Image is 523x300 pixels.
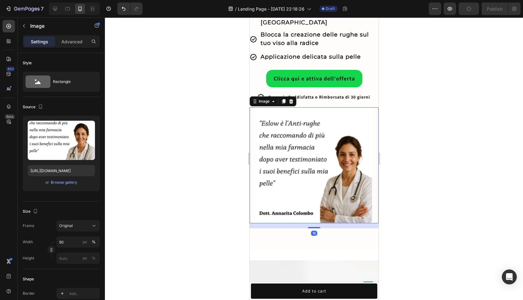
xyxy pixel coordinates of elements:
iframe: Design area [250,17,379,300]
div: 450 [6,66,15,71]
div: Beta [5,114,15,119]
button: Original [56,220,100,231]
button: % [81,238,89,246]
div: Border [23,291,35,296]
img: preview-image [28,121,95,160]
div: Rectangle [53,75,91,89]
p: Advanced [61,38,82,45]
div: Browse gallery [51,180,77,185]
label: Width [23,239,33,245]
input: px% [56,253,100,264]
div: % [92,239,96,245]
div: Open Intercom Messenger [502,269,517,284]
span: Original [59,223,73,229]
div: px [83,239,87,245]
button: % [81,254,89,262]
div: Add... [69,291,98,297]
div: Source [23,103,44,111]
label: Frame [23,223,34,229]
div: % [92,255,96,261]
div: Undo/Redo [117,2,143,15]
button: px [90,238,97,246]
button: Publish [482,2,508,15]
span: or [45,179,49,186]
p: 7 [41,5,44,12]
button: px [90,254,97,262]
p: Settings [31,38,48,45]
div: Shape [23,276,34,282]
div: Publish [487,6,502,12]
button: 7 [2,2,46,15]
div: Size [23,207,39,216]
input: https://example.com/image.jpg [28,165,95,176]
span: Landing Page - [DATE] 22:18:26 [238,6,304,12]
label: Height [23,255,34,261]
button: Browse gallery [50,179,78,186]
input: px% [56,236,100,248]
span: Draft [326,6,335,12]
div: px [83,255,87,261]
p: Image [30,22,83,30]
span: / [235,6,237,12]
div: Style [23,60,32,66]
